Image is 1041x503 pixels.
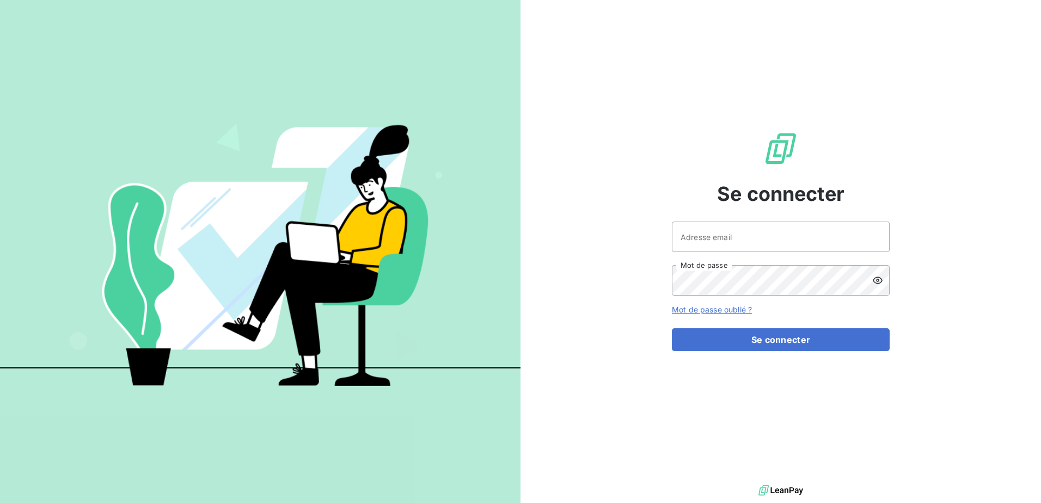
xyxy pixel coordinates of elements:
[717,179,844,208] span: Se connecter
[758,482,803,499] img: logo
[763,131,798,166] img: Logo LeanPay
[672,328,890,351] button: Se connecter
[672,222,890,252] input: placeholder
[672,305,752,314] a: Mot de passe oublié ?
